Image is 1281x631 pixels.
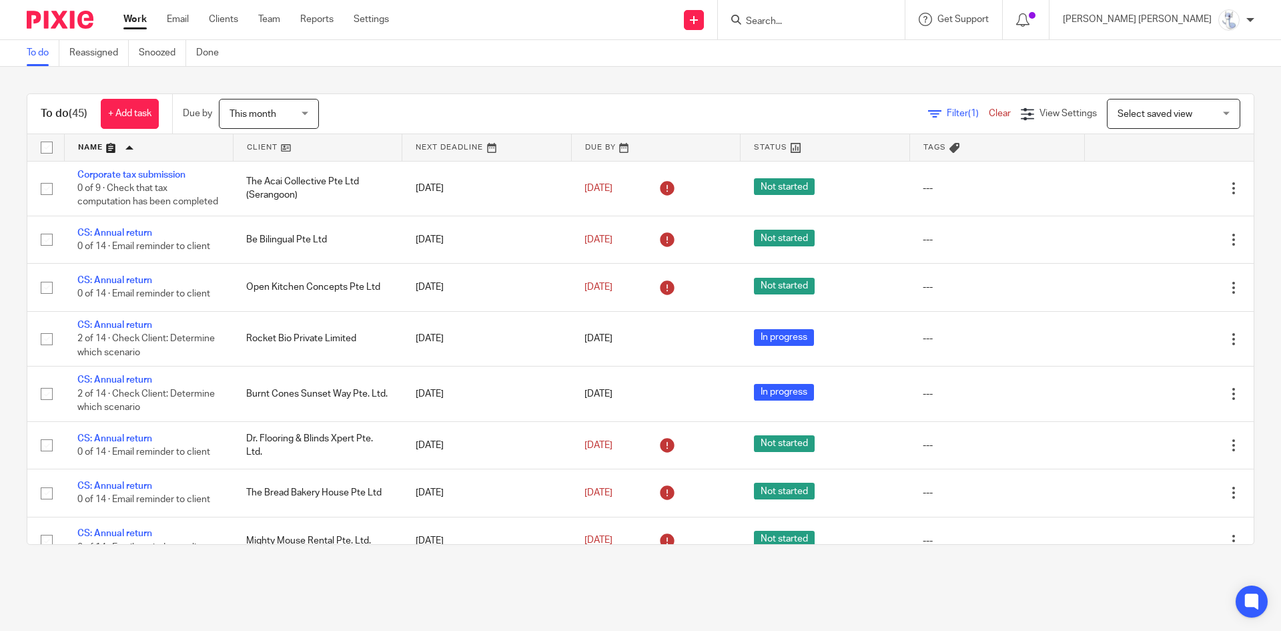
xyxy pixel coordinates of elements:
[754,531,815,548] span: Not started
[101,99,159,129] a: + Add task
[968,109,979,118] span: (1)
[209,13,238,26] a: Clients
[77,495,210,505] span: 0 of 14 · Email reminder to client
[1063,13,1212,26] p: [PERSON_NAME] [PERSON_NAME]
[233,517,402,564] td: Mighty Mouse Rental Pte. Ltd.
[77,434,152,443] a: CS: Annual return
[167,13,189,26] a: Email
[77,447,210,457] span: 0 of 14 · Email reminder to client
[77,529,152,538] a: CS: Annual return
[233,264,402,311] td: Open Kitchen Concepts Pte Ltd
[77,184,218,207] span: 0 of 9 · Check that tax computation has been completed
[233,469,402,517] td: The Bread Bakery House Pte Ltd
[77,228,152,238] a: CS: Annual return
[584,441,612,450] span: [DATE]
[77,481,152,491] a: CS: Annual return
[69,40,129,66] a: Reassigned
[123,13,147,26] a: Work
[584,389,612,399] span: [DATE]
[989,109,1011,118] a: Clear
[923,387,1071,401] div: ---
[584,488,612,497] span: [DATE]
[402,264,571,311] td: [DATE]
[923,332,1071,345] div: ---
[923,534,1071,548] div: ---
[233,367,402,421] td: Burnt Cones Sunset Way Pte. Ltd.
[754,329,814,346] span: In progress
[584,334,612,343] span: [DATE]
[233,216,402,263] td: Be Bilingual Pte Ltd
[923,280,1071,294] div: ---
[27,40,59,66] a: To do
[923,486,1071,499] div: ---
[77,242,210,251] span: 0 of 14 · Email reminder to client
[402,367,571,421] td: [DATE]
[402,421,571,469] td: [DATE]
[27,11,93,29] img: Pixie
[69,108,87,119] span: (45)
[1039,109,1097,118] span: View Settings
[754,435,815,452] span: Not started
[233,161,402,216] td: The Acai Collective Pte Ltd (Serangoon)
[937,15,989,24] span: Get Support
[196,40,229,66] a: Done
[402,311,571,366] td: [DATE]
[258,13,280,26] a: Team
[402,469,571,517] td: [DATE]
[923,144,946,151] span: Tags
[233,311,402,366] td: Rocket Bio Private Limited
[77,375,152,385] a: CS: Annual return
[402,517,571,564] td: [DATE]
[754,230,815,246] span: Not started
[584,536,612,546] span: [DATE]
[584,184,612,193] span: [DATE]
[77,276,152,285] a: CS: Annual return
[923,233,1071,246] div: ---
[300,13,334,26] a: Reports
[77,170,185,180] a: Corporate tax submission
[584,235,612,244] span: [DATE]
[77,321,152,330] a: CS: Annual return
[77,290,210,299] span: 0 of 14 · Email reminder to client
[402,161,571,216] td: [DATE]
[923,439,1071,452] div: ---
[354,13,389,26] a: Settings
[183,107,212,120] p: Due by
[584,282,612,292] span: [DATE]
[139,40,186,66] a: Snoozed
[947,109,989,118] span: Filter
[230,110,276,119] span: This month
[754,278,815,294] span: Not started
[754,483,815,499] span: Not started
[77,389,215,413] span: 2 of 14 · Check Client: Determine which scenario
[402,216,571,263] td: [DATE]
[77,543,210,552] span: 0 of 14 · Email reminder to client
[1218,9,1240,31] img: images.jfif
[745,16,865,28] input: Search
[754,384,814,401] span: In progress
[77,334,215,357] span: 2 of 14 · Check Client: Determine which scenario
[233,421,402,469] td: Dr. Flooring & Blinds Xpert Pte. Ltd.
[923,182,1071,195] div: ---
[754,178,815,195] span: Not started
[41,107,87,121] h1: To do
[1118,110,1192,119] span: Select saved view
